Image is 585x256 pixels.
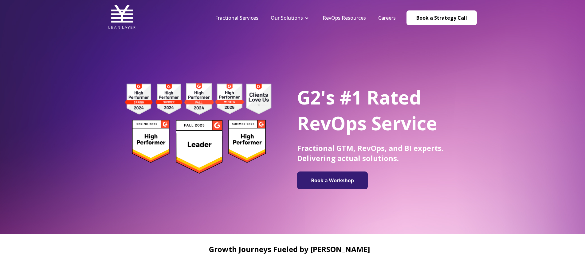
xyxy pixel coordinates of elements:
[215,14,258,21] a: Fractional Services
[108,3,136,31] img: Lean Layer Logo
[209,14,402,21] div: Navigation Menu
[378,14,396,21] a: Careers
[323,14,366,21] a: RevOps Resources
[108,245,471,253] h2: Growth Journeys Fueled by [PERSON_NAME]
[406,10,477,25] a: Book a Strategy Call
[114,81,282,175] img: g2 badges
[297,143,443,163] span: Fractional GTM, RevOps, and BI experts. Delivering actual solutions.
[297,85,437,136] span: G2's #1 Rated RevOps Service
[271,14,303,21] a: Our Solutions
[300,174,365,187] img: Book a Workshop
